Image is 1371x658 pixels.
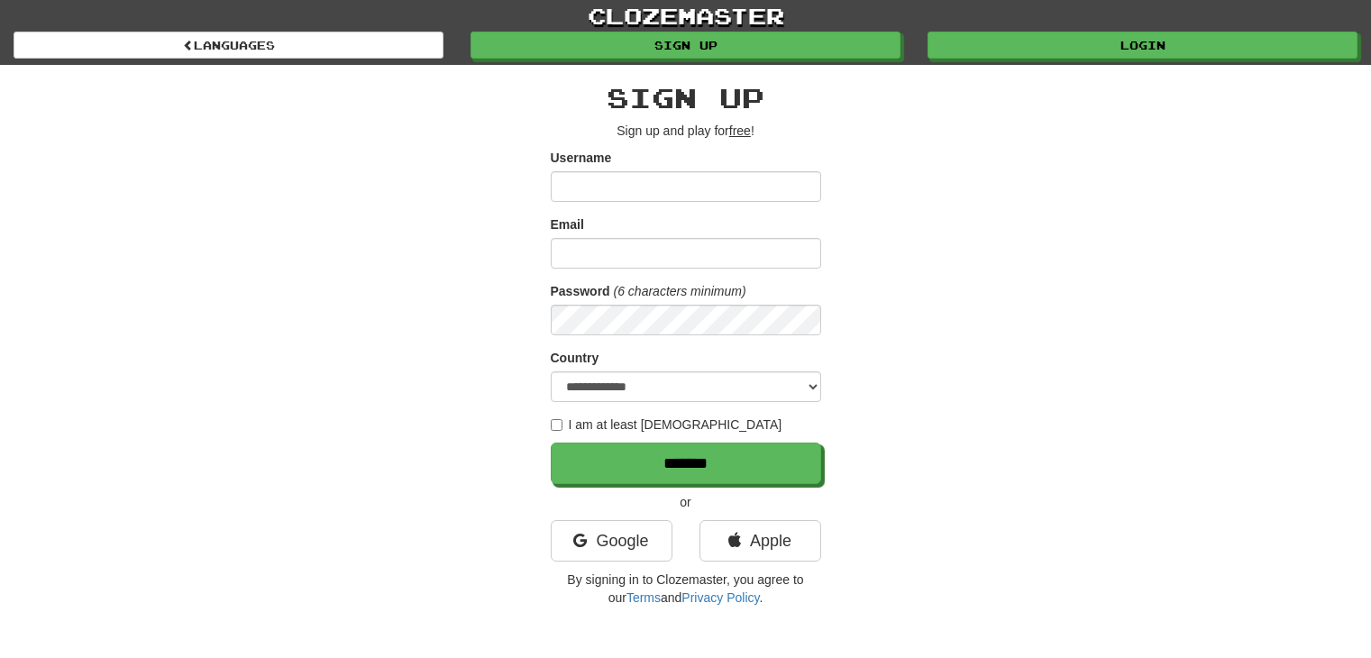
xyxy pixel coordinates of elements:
[551,416,782,434] label: I am at least [DEMOGRAPHIC_DATA]
[681,590,759,605] a: Privacy Policy
[626,590,661,605] a: Terms
[551,349,599,367] label: Country
[551,149,612,167] label: Username
[928,32,1357,59] a: Login
[614,284,746,298] em: (6 characters minimum)
[551,571,821,607] p: By signing in to Clozemaster, you agree to our and .
[551,493,821,511] p: or
[551,215,584,233] label: Email
[551,122,821,140] p: Sign up and play for !
[551,83,821,113] h2: Sign up
[471,32,900,59] a: Sign up
[729,123,751,138] u: free
[551,419,562,431] input: I am at least [DEMOGRAPHIC_DATA]
[14,32,443,59] a: Languages
[551,520,672,562] a: Google
[551,282,610,300] label: Password
[699,520,821,562] a: Apple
